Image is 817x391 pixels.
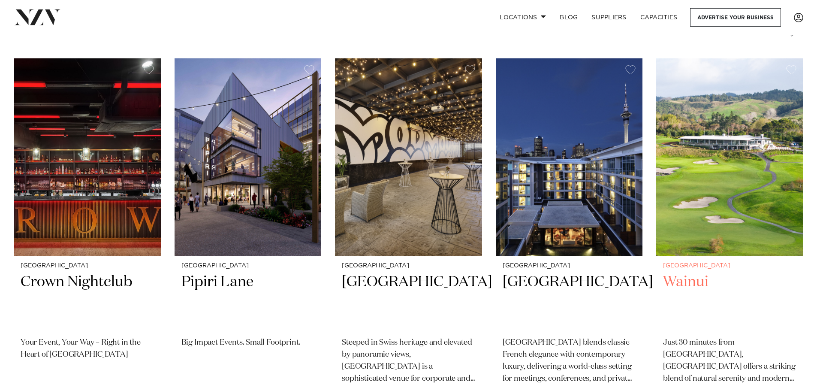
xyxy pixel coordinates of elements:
[181,263,315,269] small: [GEOGRAPHIC_DATA]
[493,8,553,27] a: Locations
[503,273,636,330] h2: [GEOGRAPHIC_DATA]
[342,273,475,330] h2: [GEOGRAPHIC_DATA]
[21,273,154,330] h2: Crown Nightclub
[690,8,781,27] a: Advertise your business
[342,263,475,269] small: [GEOGRAPHIC_DATA]
[585,8,633,27] a: SUPPLIERS
[663,337,796,385] p: Just 30 minutes from [GEOGRAPHIC_DATA], [GEOGRAPHIC_DATA] offers a striking blend of natural sere...
[496,58,643,256] img: Sofitel Auckland Viaduct Harbour hotel venue
[663,263,796,269] small: [GEOGRAPHIC_DATA]
[14,9,60,25] img: nzv-logo.png
[633,8,684,27] a: Capacities
[181,337,315,349] p: Big Impact Events. Small Footprint.
[181,273,315,330] h2: Pipiri Lane
[553,8,585,27] a: BLOG
[503,337,636,385] p: [GEOGRAPHIC_DATA] blends classic French elegance with contemporary luxury, delivering a world-cla...
[21,337,154,361] p: Your Event, Your Way – Right in the Heart of [GEOGRAPHIC_DATA]
[663,273,796,330] h2: Wainui
[503,263,636,269] small: [GEOGRAPHIC_DATA]
[21,263,154,269] small: [GEOGRAPHIC_DATA]
[342,337,475,385] p: Steeped in Swiss heritage and elevated by panoramic views, [GEOGRAPHIC_DATA] is a sophisticated v...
